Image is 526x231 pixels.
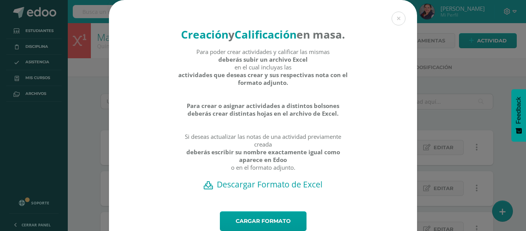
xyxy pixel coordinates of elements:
[218,56,308,63] strong: deberás subir un archivo Excel
[178,102,348,117] strong: Para crear o asignar actividades a distintos bolsones deberás crear distintas hojas en el archivo...
[178,27,348,42] h4: en masa.
[392,12,405,25] button: Close (Esc)
[178,71,348,86] strong: actividades que deseas crear y sus respectivas nota con el formato adjunto.
[511,89,526,142] button: Feedback - Mostrar encuesta
[235,27,297,42] strong: Calificación
[515,97,522,124] span: Feedback
[228,27,235,42] strong: y
[122,179,404,190] a: Descargar Formato de Excel
[181,27,228,42] strong: Creación
[220,211,307,231] a: Cargar formato
[178,148,348,164] strong: deberás escribir su nombre exactamente igual como aparece en Edoo
[178,48,348,179] div: Para poder crear actividades y calificar las mismas en el cual incluyas las Si deseas actualizar ...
